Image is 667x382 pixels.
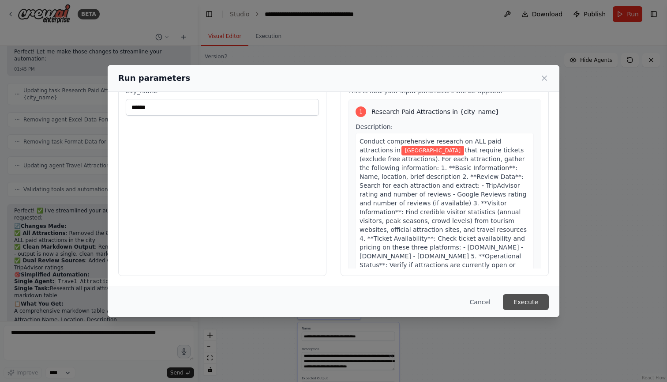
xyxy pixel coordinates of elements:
button: Execute [503,294,549,310]
button: Cancel [463,294,498,310]
span: Research Paid Attractions in {city_name} [371,107,499,116]
div: 1 [356,106,366,117]
span: Conduct comprehensive research on ALL paid attractions in [360,138,501,154]
span: Description: [356,123,393,130]
h2: Run parameters [118,72,190,84]
span: Variable: city_name [401,146,464,155]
